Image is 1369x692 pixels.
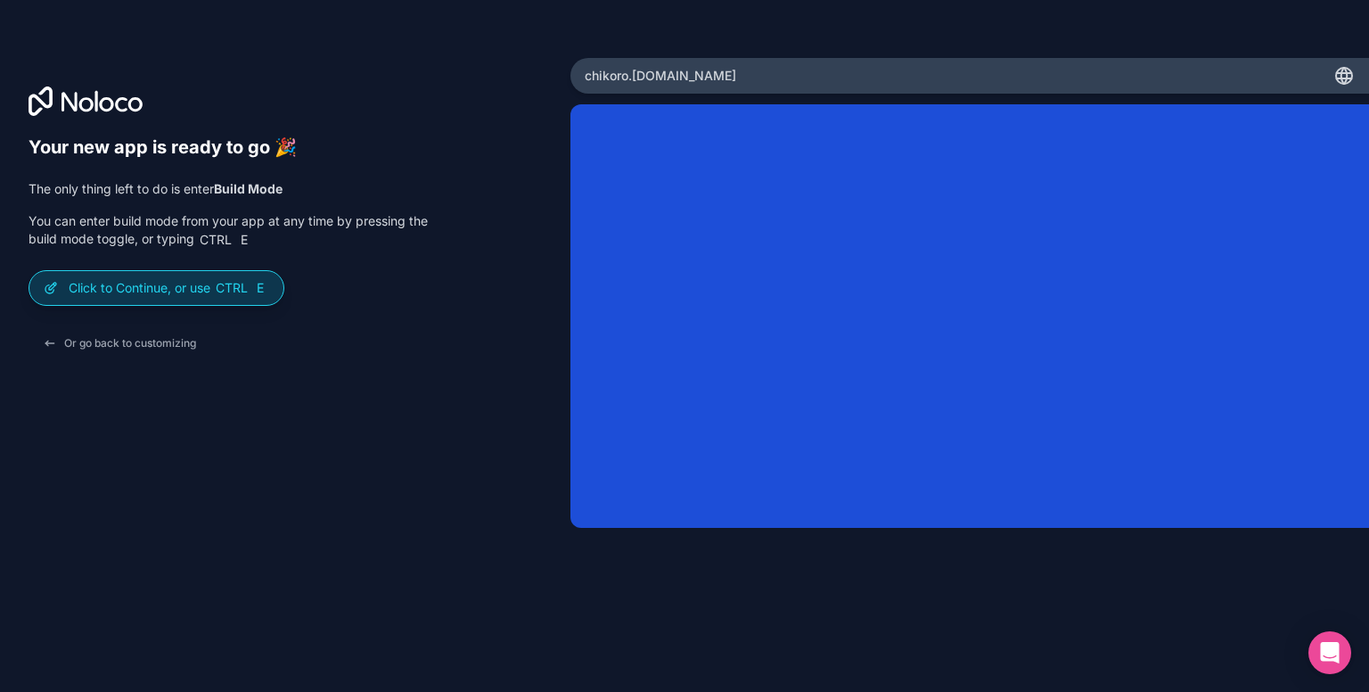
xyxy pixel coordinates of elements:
button: Or go back to customizing [29,327,210,359]
div: Open Intercom Messenger [1308,631,1351,674]
span: Ctrl [198,232,234,248]
span: E [253,281,267,295]
span: Ctrl [214,280,250,296]
iframe: App Preview [570,104,1369,529]
span: E [237,233,251,247]
span: chikoro .[DOMAIN_NAME] [585,67,736,85]
p: The only thing left to do is enter [29,180,428,198]
p: Click to Continue, or use [69,279,269,297]
h6: Your new app is ready to go 🎉 [29,136,428,159]
strong: Build Mode [214,181,283,196]
p: You can enter build mode from your app at any time by pressing the build mode toggle, or typing [29,212,428,249]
